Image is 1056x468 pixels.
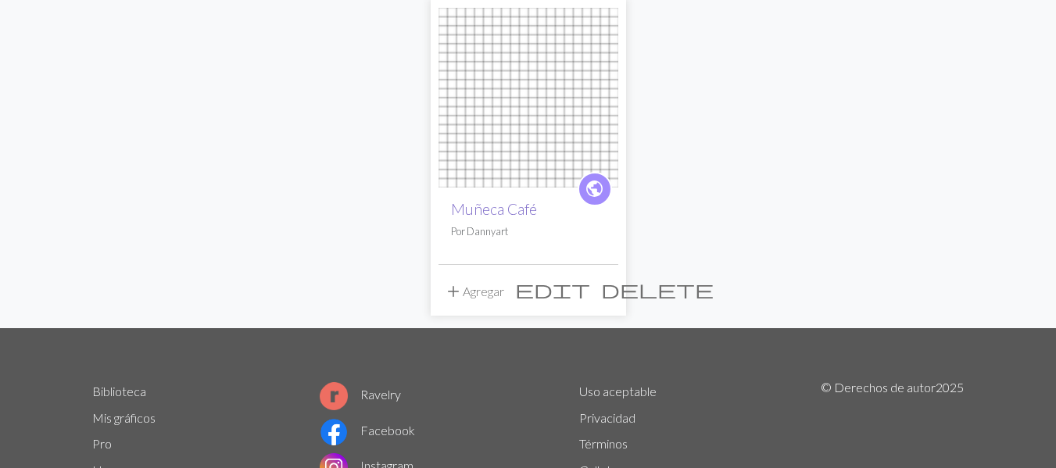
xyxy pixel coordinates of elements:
[515,280,590,298] i: Edit
[451,225,465,238] font: Por
[596,274,719,304] button: Borrar
[601,278,714,300] span: delete
[579,384,657,398] a: Uso aceptable
[463,284,504,298] font: Agregar
[439,8,618,188] img: Muñeca Café
[578,172,612,206] a: public
[360,423,415,438] font: Facebook
[585,173,604,205] i: public
[579,436,628,451] a: Términos
[579,410,635,425] a: Privacidad
[439,274,510,306] button: Agregar
[92,436,112,451] a: Pro
[320,423,415,438] a: Facebook
[92,410,156,425] a: Mis gráficos
[320,418,348,446] img: Logotipo de Facebook
[467,225,508,238] font: Dannyart
[92,384,146,398] a: Biblioteca
[510,274,596,304] button: Edit
[585,177,604,201] span: public
[320,382,348,410] img: Logotipo de Ravelry
[444,280,463,302] span: add
[821,380,936,395] font: © Derechos de autor
[439,88,618,103] a: Muñeca Café
[320,387,401,402] a: Ravelry
[360,387,401,402] font: Ravelry
[936,380,964,395] font: 2025
[515,278,590,300] span: edit
[451,200,537,218] a: Muñeca Café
